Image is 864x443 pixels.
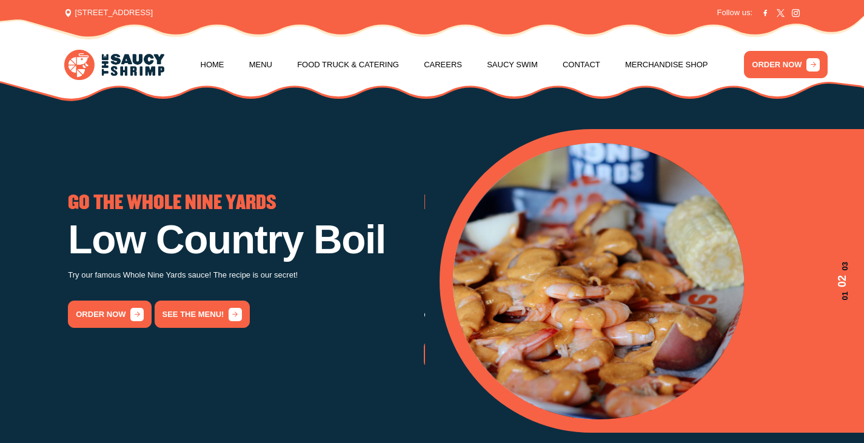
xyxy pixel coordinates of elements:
[717,7,753,19] span: Follow us:
[424,42,462,88] a: Careers
[453,143,850,419] div: 2 / 3
[68,220,424,260] h1: Low Country Boil
[744,51,828,78] a: ORDER NOW
[68,268,424,282] p: Try our famous Whole Nine Yards sauce! The recipe is our secret!
[834,291,851,300] span: 01
[625,42,708,88] a: Merchandise Shop
[453,143,744,419] img: Banner Image
[68,195,424,328] div: 2 / 3
[834,275,851,287] span: 02
[487,42,538,88] a: Saucy Swim
[424,341,507,368] a: order now
[424,195,575,213] span: LOW COUNTRY BOIL
[834,262,851,270] span: 03
[201,42,224,88] a: Home
[68,195,276,213] span: GO THE WHOLE NINE YARDS
[64,7,153,19] span: [STREET_ADDRESS]
[249,42,272,88] a: Menu
[563,42,600,88] a: Contact
[424,195,780,368] div: 3 / 3
[297,42,399,88] a: Food Truck & Catering
[68,301,152,328] a: order now
[424,308,780,322] p: Come and try a taste of Statesboro's oldest Low Country Boil restaurant!
[424,220,780,300] h1: Sizzling Savory Seafood
[155,301,250,328] a: See the menu!
[64,50,164,80] img: logo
